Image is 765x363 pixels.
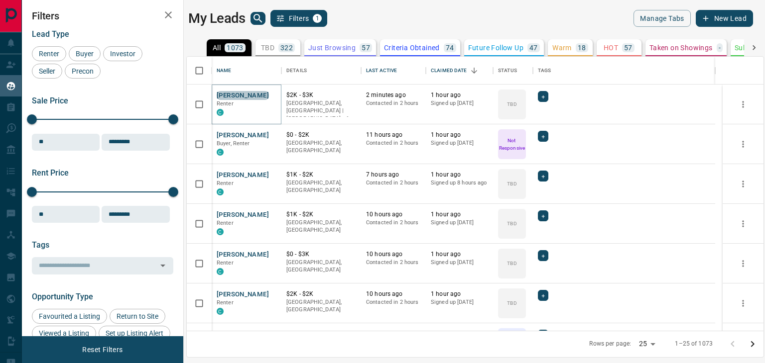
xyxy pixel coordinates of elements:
p: Future Follow Up [468,44,523,51]
p: [GEOGRAPHIC_DATA], [GEOGRAPHIC_DATA] [286,298,356,314]
button: [PERSON_NAME] [217,171,269,180]
p: 1 hour ago [431,290,488,298]
div: Set up Listing Alert [99,326,170,341]
p: $1K - $2K [286,171,356,179]
div: Favourited a Listing [32,309,107,324]
div: + [538,91,548,102]
p: Signed up [DATE] [431,298,488,306]
p: Rows per page: [589,340,631,348]
button: Filters1 [270,10,328,27]
p: Signed up [DATE] [431,219,488,227]
p: $1K - $2K [286,210,356,219]
div: Buyer [69,46,101,61]
div: Last Active [366,57,397,85]
span: + [541,290,545,300]
span: + [541,91,545,101]
span: + [541,131,545,141]
span: Precon [68,67,97,75]
span: Renter [217,260,234,266]
p: 1 hour ago [431,330,488,338]
button: [PERSON_NAME] [217,210,269,220]
div: condos.ca [217,149,224,156]
p: $2K - $2K [286,290,356,298]
button: more [736,137,751,152]
div: Status [493,57,533,85]
p: HOT [604,44,618,51]
div: + [538,131,548,142]
span: Lead Type [32,29,69,39]
button: Manage Tabs [634,10,690,27]
p: 1 hour ago [431,171,488,179]
div: + [538,290,548,301]
button: Open [156,259,170,272]
p: 57 [624,44,633,51]
p: Contacted in 2 hours [366,298,421,306]
span: + [541,211,545,221]
button: New Lead [696,10,753,27]
p: 1–25 of 1073 [675,340,713,348]
span: Set up Listing Alert [102,329,167,337]
p: [GEOGRAPHIC_DATA], [GEOGRAPHIC_DATA] [286,179,356,194]
div: 25 [635,337,659,351]
span: Opportunity Type [32,292,93,301]
h1: My Leads [188,10,246,26]
p: [GEOGRAPHIC_DATA], [GEOGRAPHIC_DATA] [286,219,356,234]
span: Renter [217,299,234,306]
p: Toronto [286,99,356,123]
p: 1 hour ago [431,91,488,99]
div: + [538,210,548,221]
p: Contacted in 2 hours [366,179,421,187]
p: TBD [507,100,516,108]
div: Tags [538,57,551,85]
button: Go to next page [743,334,763,354]
p: Just Browsing [308,44,356,51]
p: Contacted in 2 hours [366,139,421,147]
p: 1 hour ago [431,131,488,139]
div: Name [217,57,232,85]
div: condos.ca [217,228,224,235]
p: 74 [446,44,454,51]
p: TBD [507,180,516,187]
div: Investor [103,46,142,61]
h2: Filters [32,10,173,22]
div: Status [498,57,517,85]
p: 10 hours ago [366,290,421,298]
button: Reset Filters [76,341,129,358]
span: 1 [314,15,321,22]
div: Details [286,57,307,85]
p: 18 [578,44,586,51]
p: Contacted in 2 hours [366,259,421,267]
p: 47 [529,44,538,51]
div: condos.ca [217,308,224,315]
button: [PERSON_NAME] [217,250,269,260]
p: 2 minutes ago [366,91,421,99]
p: Criteria Obtained [384,44,440,51]
p: 322 [280,44,293,51]
p: 1 hour ago [431,250,488,259]
div: Return to Site [110,309,165,324]
p: Taken on Showings [649,44,713,51]
p: 57 [362,44,370,51]
div: + [538,250,548,261]
div: Details [281,57,361,85]
span: Buyer [72,50,97,58]
div: condos.ca [217,109,224,116]
p: TBD [507,260,516,267]
p: All [213,44,221,51]
span: Buyer, Renter [217,140,250,147]
span: Rent Price [32,168,69,178]
div: condos.ca [217,268,224,275]
span: Viewed a Listing [35,329,93,337]
p: [GEOGRAPHIC_DATA], [GEOGRAPHIC_DATA] [286,259,356,274]
span: Return to Site [113,312,162,320]
span: + [541,171,545,181]
span: Renter [217,100,234,107]
p: TBD [507,299,516,307]
p: 8 hours ago [366,330,421,338]
p: [GEOGRAPHIC_DATA], [GEOGRAPHIC_DATA] [286,139,356,155]
span: + [541,251,545,261]
div: + [538,330,548,341]
button: search button [251,12,265,25]
p: - [719,44,721,51]
p: Not Responsive [499,137,525,152]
